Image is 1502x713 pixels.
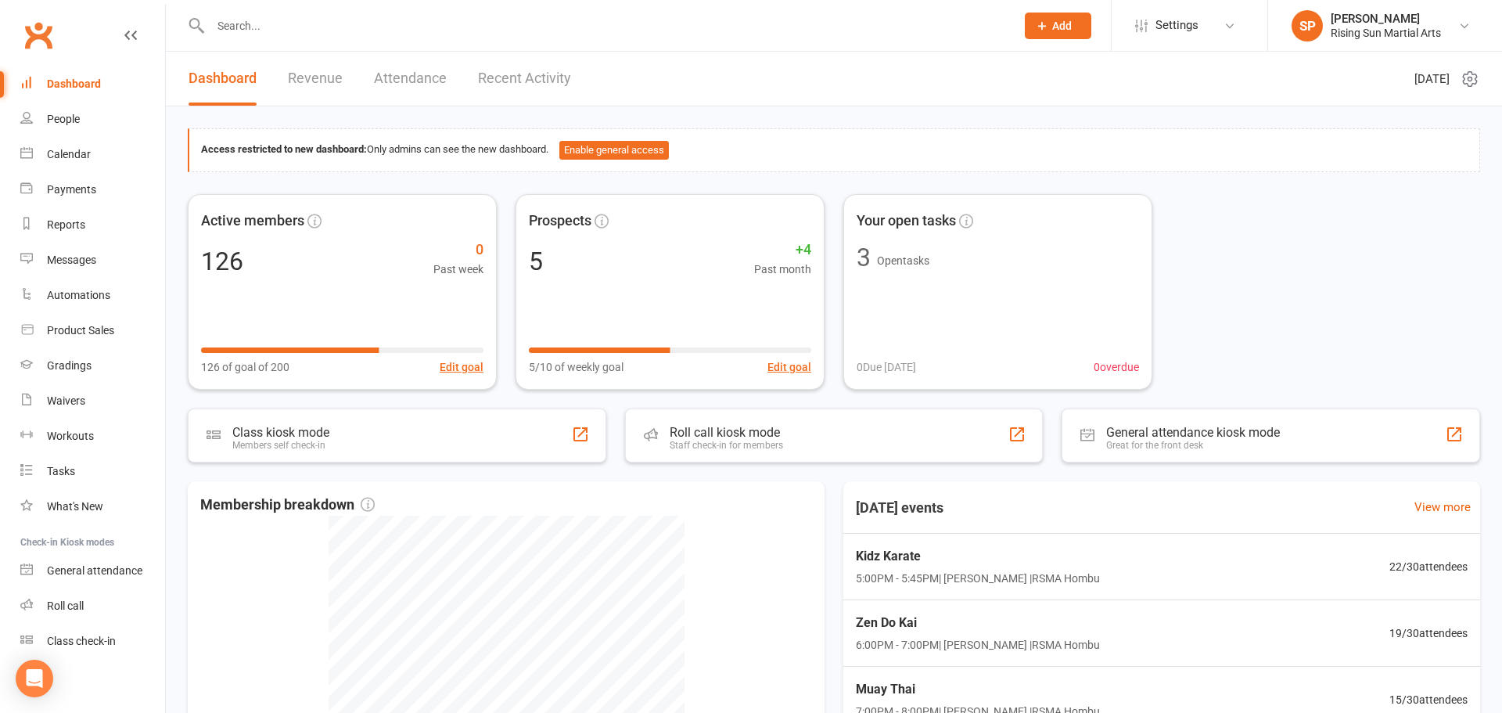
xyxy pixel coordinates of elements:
a: Recent Activity [478,52,571,106]
a: Clubworx [19,16,58,55]
a: Automations [20,278,165,313]
div: 5 [529,249,543,274]
a: Dashboard [20,67,165,102]
input: Search... [206,15,1004,37]
a: Reports [20,207,165,243]
span: 22 / 30 attendees [1389,558,1468,575]
a: People [20,102,165,137]
span: 0 [433,239,483,261]
span: 5:00PM - 5:45PM | [PERSON_NAME] | RSMA Hombu [856,570,1100,587]
a: Calendar [20,137,165,172]
span: Your open tasks [857,210,956,232]
div: Waivers [47,394,85,407]
a: Gradings [20,348,165,384]
div: General attendance kiosk mode [1106,425,1280,440]
div: [PERSON_NAME] [1331,12,1441,26]
span: 126 of goal of 200 [201,358,289,376]
span: Membership breakdown [200,494,375,517]
div: Workouts [47,430,94,442]
button: Add [1025,13,1091,39]
a: Tasks [20,454,165,489]
button: Edit goal [440,358,483,376]
div: Great for the front desk [1106,440,1280,451]
span: Active members [201,210,304,232]
div: Staff check-in for members [670,440,783,451]
div: People [47,113,80,125]
div: Automations [47,289,110,301]
div: Class kiosk mode [232,425,329,440]
a: Waivers [20,384,165,419]
div: Roll call [47,600,84,612]
div: 3 [857,245,871,270]
div: Only admins can see the new dashboard. [201,141,1468,160]
div: Roll call kiosk mode [670,425,783,440]
div: Gradings [47,359,92,372]
span: Past month [754,261,811,278]
div: SP [1292,10,1323,41]
a: What's New [20,489,165,524]
button: Enable general access [559,141,669,160]
a: Messages [20,243,165,278]
div: Reports [47,218,85,231]
div: Payments [47,183,96,196]
span: Open tasks [877,254,929,267]
a: Roll call [20,589,165,624]
div: Messages [47,254,96,266]
div: 126 [201,249,243,274]
span: Kidz Karate [856,546,1100,567]
a: Payments [20,172,165,207]
button: Edit goal [767,358,811,376]
a: Product Sales [20,313,165,348]
span: [DATE] [1414,70,1450,88]
div: What's New [47,500,103,513]
div: Class check-in [47,635,116,647]
a: Workouts [20,419,165,454]
div: Product Sales [47,324,114,337]
span: 19 / 30 attendees [1389,625,1468,642]
span: Settings [1155,8,1198,43]
span: Muay Thai [856,679,1100,700]
a: Class kiosk mode [20,624,165,659]
span: Add [1052,20,1072,32]
span: 0 overdue [1094,358,1139,376]
span: 6:00PM - 7:00PM | [PERSON_NAME] | RSMA Hombu [856,636,1100,654]
a: View more [1414,498,1471,517]
span: Past week [433,261,483,278]
h3: [DATE] events [843,494,956,522]
span: Zen Do Kai [856,613,1100,633]
span: 15 / 30 attendees [1389,691,1468,708]
span: Prospects [529,210,591,232]
div: Open Intercom Messenger [16,660,53,697]
strong: Access restricted to new dashboard: [201,143,367,155]
a: Dashboard [189,52,257,106]
div: Tasks [47,465,75,477]
span: +4 [754,239,811,261]
div: Dashboard [47,77,101,90]
a: Attendance [374,52,447,106]
span: 0 Due [DATE] [857,358,916,376]
div: General attendance [47,564,142,577]
div: Calendar [47,148,91,160]
a: General attendance kiosk mode [20,553,165,589]
div: Members self check-in [232,440,329,451]
a: Revenue [288,52,343,106]
span: 5/10 of weekly goal [529,358,623,376]
div: Rising Sun Martial Arts [1331,26,1441,40]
